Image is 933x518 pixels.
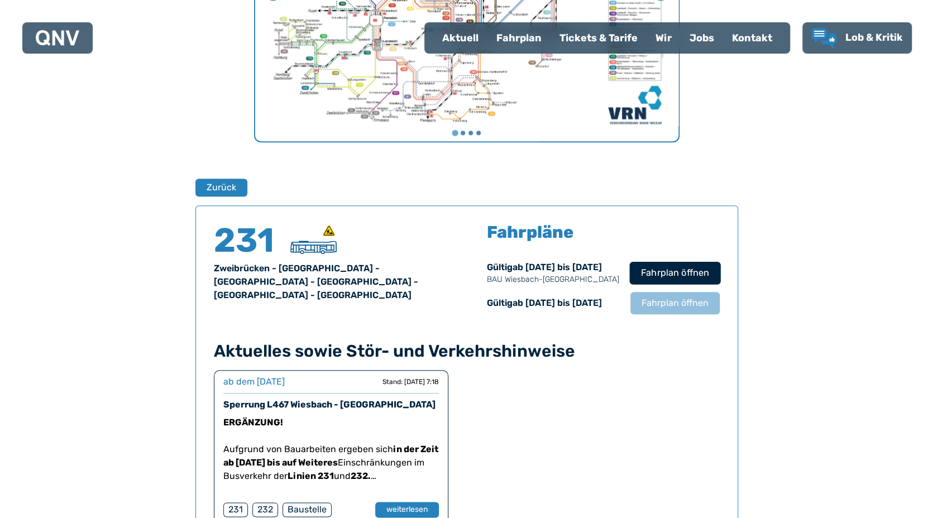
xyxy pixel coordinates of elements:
div: Baustelle [283,502,332,517]
h4: 231 [214,224,281,257]
div: 232 [252,502,278,517]
div: ab dem [DATE] [223,375,285,388]
button: Fahrplan öffnen [629,261,720,284]
span: Fahrplan öffnen [642,296,709,310]
div: Stand: [DATE] 7:18 [382,377,439,386]
a: Fahrplan [487,23,551,52]
h4: Aktuelles sowie Stör- und Verkehrshinweise [214,341,720,361]
h5: Fahrpläne [487,224,573,241]
img: Überlandbus [290,241,337,254]
button: Gehe zu Seite 1 [452,130,458,136]
div: Gültig ab [DATE] bis [DATE] [487,261,619,285]
a: Kontakt [723,23,781,52]
a: Sperrung L467 Wiesbach - [GEOGRAPHIC_DATA] [223,399,436,410]
a: Tickets & Tarife [551,23,647,52]
img: QNV Logo [36,30,79,46]
a: Lob & Kritik [811,28,903,48]
strong: Linien 231 [288,471,334,481]
p: BAU Wiesbach-[GEOGRAPHIC_DATA] [487,274,619,285]
button: Gehe zu Seite 4 [476,131,481,135]
a: QNV Logo [36,27,79,49]
a: Wir [647,23,681,52]
p: Aufgrund von Bauarbeiten ergeben sich Einschränkungen im Busverkehr der und [223,429,439,483]
button: weiterlesen [375,502,439,517]
button: Gehe zu Seite 3 [468,131,473,135]
a: Jobs [681,23,723,52]
button: Zurück [195,179,247,196]
div: Gültig ab [DATE] bis [DATE] [487,296,619,310]
strong: 232. [351,471,376,481]
button: Gehe zu Seite 2 [461,131,465,135]
div: Zweibrücken - [GEOGRAPHIC_DATA] - [GEOGRAPHIC_DATA] - [GEOGRAPHIC_DATA] - [GEOGRAPHIC_DATA] - [GE... [214,262,453,302]
div: 231 [223,502,248,517]
a: Aktuell [433,23,487,52]
ul: Wählen Sie eine Seite zum Anzeigen [255,129,678,137]
strong: in der Zeit ab [DATE] bis auf Weiteres [223,444,438,468]
strong: ERGÄNZUNG! [223,417,283,428]
span: Lob & Kritik [845,31,903,44]
button: Fahrplan öffnen [630,292,720,314]
a: Zurück [195,179,240,196]
span: Fahrplan öffnen [640,266,709,280]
